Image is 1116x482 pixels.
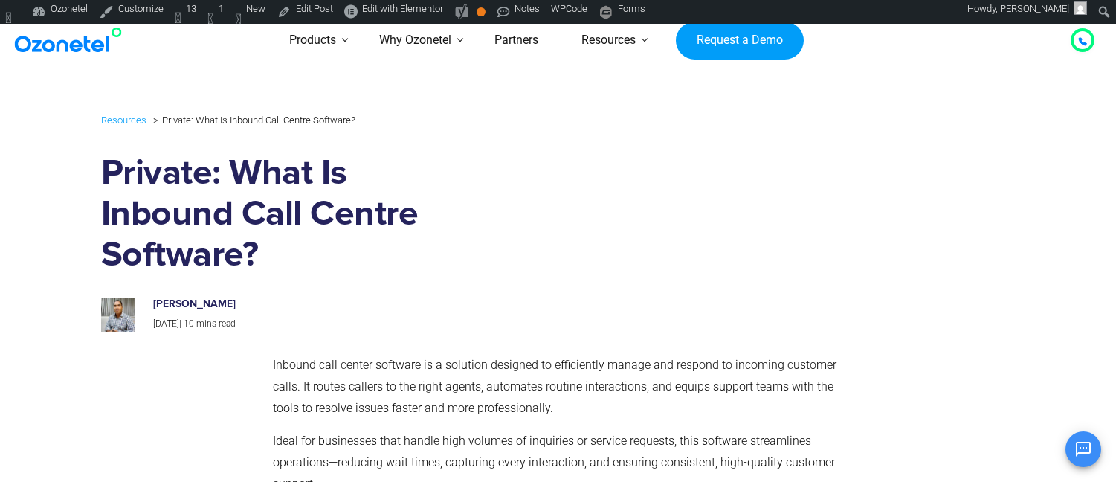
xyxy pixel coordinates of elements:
a: Partners [473,14,560,67]
li: Private: What Is Inbound Call Centre Software? [149,111,355,129]
span: [PERSON_NAME] [998,3,1069,14]
p: | [153,316,467,332]
span: [DATE] [153,318,179,329]
span: Edit with Elementor [362,3,443,14]
h1: Private: What Is Inbound Call Centre Software? [101,153,483,276]
span: 10 [184,318,194,329]
a: Resources [101,112,146,129]
a: Resources [560,14,657,67]
a: Products [268,14,358,67]
img: prashanth-kancherla_avatar_1-200x200.jpeg [101,298,135,332]
h6: [PERSON_NAME] [153,298,467,311]
a: Why Ozonetel [358,14,473,67]
a: Request a Demo [676,22,803,60]
span: mins read [196,318,236,329]
button: Open chat [1065,431,1101,467]
p: Inbound call center software is a solution designed to efficiently manage and respond to incoming... [273,355,837,419]
div: OK [477,7,486,16]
